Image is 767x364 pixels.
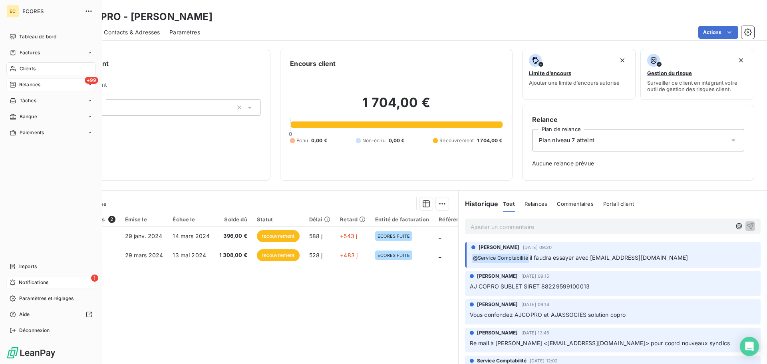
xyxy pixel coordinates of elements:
[525,201,547,207] span: Relances
[477,273,518,280] span: [PERSON_NAME]
[340,216,366,223] div: Retard
[439,216,461,223] div: Référent
[169,28,200,36] span: Paramètres
[20,65,36,72] span: Clients
[389,137,405,144] span: 0,00 €
[20,129,44,136] span: Paiements
[19,33,56,40] span: Tableau de bord
[340,252,358,259] span: +483 j
[108,216,115,223] span: 2
[698,26,738,39] button: Actions
[647,70,692,76] span: Gestion du risque
[309,233,323,239] span: 588 j
[603,201,634,207] span: Portail client
[219,216,247,223] div: Solde dû
[219,251,247,259] span: 1 308,00 €
[530,358,558,363] span: [DATE] 12:02
[290,95,502,119] h2: 1 704,00 €
[529,80,620,86] span: Ajouter une limite d’encours autorisé
[311,137,327,144] span: 0,00 €
[529,70,571,76] span: Limite d’encours
[470,311,626,318] span: Vous confondez AJCOPRO et AJASSOCIES solution copro
[19,327,50,334] span: Déconnexion
[70,10,213,24] h3: AJ COPRO - [PERSON_NAME]
[19,295,74,302] span: Paramètres et réglages
[521,330,550,335] span: [DATE] 13:45
[173,252,206,259] span: 13 mai 2024
[22,8,80,14] span: ECORES
[6,308,95,321] a: Aide
[439,252,441,259] span: _
[362,137,385,144] span: Non-échu
[64,82,260,93] span: Propriétés Client
[296,137,308,144] span: Échu
[477,137,503,144] span: 1 704,00 €
[173,216,210,223] div: Échue le
[472,254,529,263] span: @ Service Comptabilité
[85,77,98,84] span: +99
[309,216,331,223] div: Délai
[257,230,300,242] span: recouvrement
[219,232,247,240] span: 396,00 €
[104,28,160,36] span: Contacts & Adresses
[125,233,163,239] span: 29 janv. 2024
[470,340,730,346] span: Re mail à [PERSON_NAME] <[EMAIL_ADDRESS][DOMAIN_NAME]> pour coord nouveaux syndics
[539,136,594,144] span: Plan niveau 7 atteint
[19,263,37,270] span: Imports
[20,49,40,56] span: Factures
[289,131,292,137] span: 0
[375,216,429,223] div: Entité de facturation
[48,59,260,68] h6: Informations client
[257,249,300,261] span: recouvrement
[19,279,48,286] span: Notifications
[477,329,518,336] span: [PERSON_NAME]
[19,311,30,318] span: Aide
[340,233,357,239] span: +543 j
[91,274,98,282] span: 1
[378,253,410,258] span: ECORES FUITE
[257,216,300,223] div: Statut
[20,97,36,104] span: Tâches
[647,80,747,92] span: Surveiller ce client en intégrant votre outil de gestion des risques client.
[522,49,636,100] button: Limite d’encoursAjouter une limite d’encours autorisé
[470,283,590,290] span: AJ COPRO SUBLET SIRET 88229599100013
[521,302,550,307] span: [DATE] 09:14
[309,252,323,259] span: 528 j
[173,233,210,239] span: 14 mars 2024
[503,201,515,207] span: Tout
[740,337,759,356] div: Open Intercom Messenger
[378,234,410,239] span: ECORES FUITE
[523,245,552,250] span: [DATE] 09:20
[640,49,754,100] button: Gestion du risqueSurveiller ce client en intégrant votre outil de gestion des risques client.
[530,254,688,261] span: il faudra essayer avec [EMAIL_ADDRESS][DOMAIN_NAME]
[459,199,499,209] h6: Historique
[6,5,19,18] div: EC
[532,115,744,124] h6: Relance
[439,137,474,144] span: Recouvrement
[125,216,163,223] div: Émise le
[557,201,594,207] span: Commentaires
[532,159,744,167] span: Aucune relance prévue
[19,81,40,88] span: Relances
[477,301,518,308] span: [PERSON_NAME]
[125,252,163,259] span: 29 mars 2024
[439,233,441,239] span: _
[521,274,550,278] span: [DATE] 09:15
[479,244,520,251] span: [PERSON_NAME]
[290,59,336,68] h6: Encours client
[20,113,37,120] span: Banque
[6,346,56,359] img: Logo LeanPay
